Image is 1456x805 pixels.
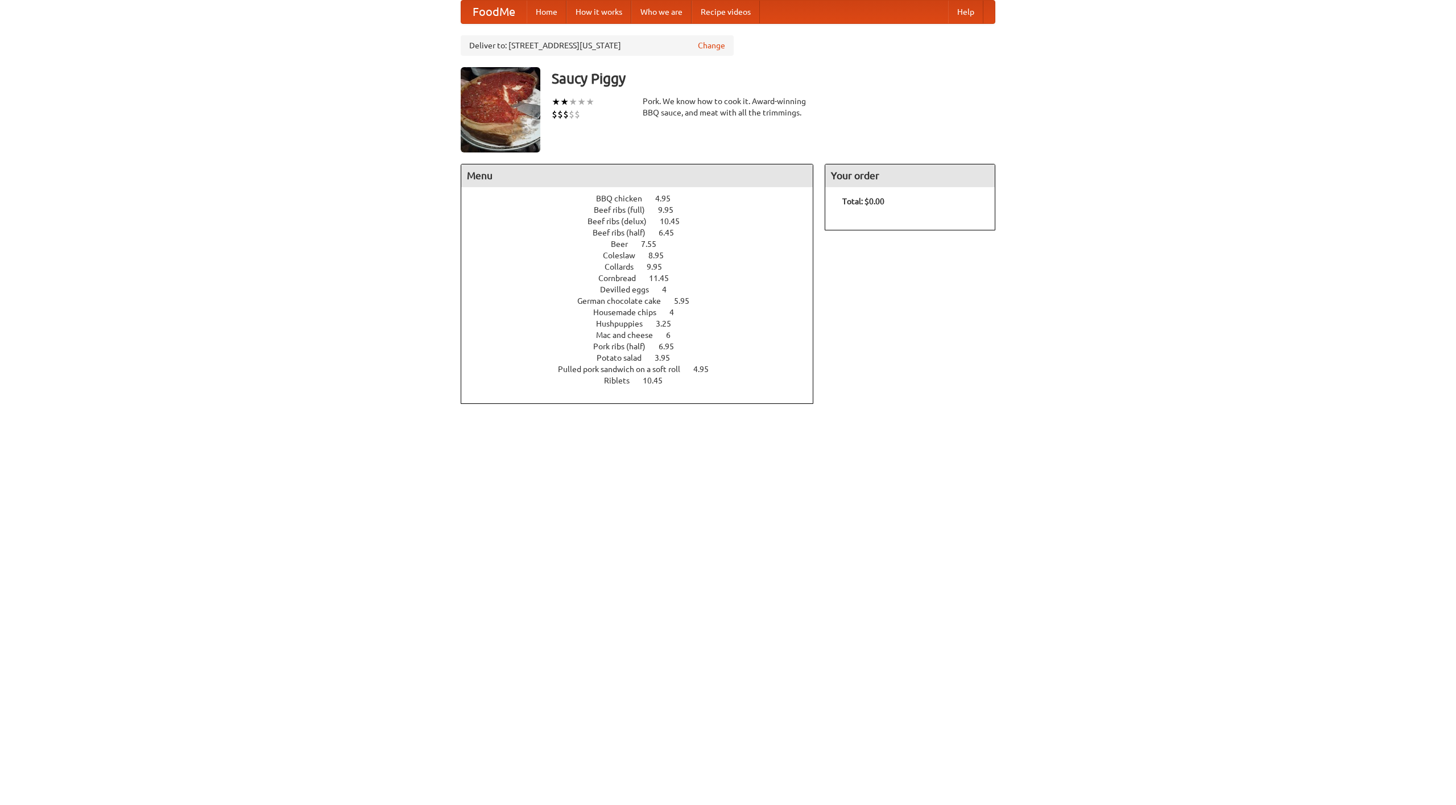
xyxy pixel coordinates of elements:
a: Who we are [631,1,692,23]
span: 9.95 [647,262,673,271]
a: Beer 7.55 [611,240,677,249]
li: $ [569,108,574,121]
a: Housemade chips 4 [593,308,695,317]
li: ★ [552,96,560,108]
li: ★ [577,96,586,108]
span: Mac and cheese [596,331,664,340]
li: $ [563,108,569,121]
span: Collards [605,262,645,271]
span: Coleslaw [603,251,647,260]
span: 10.45 [643,376,674,385]
span: 7.55 [641,240,668,249]
div: Pork. We know how to cook it. Award-winning BBQ sauce, and meat with all the trimmings. [643,96,813,118]
a: Mac and cheese 6 [596,331,692,340]
a: Coleslaw 8.95 [603,251,685,260]
a: How it works [566,1,631,23]
a: Recipe videos [692,1,760,23]
span: Devilled eggs [600,285,660,294]
span: 6.95 [659,342,685,351]
a: Beef ribs (full) 9.95 [594,205,694,214]
span: Pulled pork sandwich on a soft roll [558,365,692,374]
a: Home [527,1,566,23]
span: Pork ribs (half) [593,342,657,351]
li: ★ [586,96,594,108]
span: Potato salad [597,353,653,362]
a: Beef ribs (half) 6.45 [593,228,695,237]
a: Riblets 10.45 [604,376,684,385]
span: 4.95 [655,194,682,203]
img: angular.jpg [461,67,540,152]
li: $ [557,108,563,121]
li: ★ [569,96,577,108]
span: 6 [666,331,682,340]
span: 4.95 [693,365,720,374]
a: Hushpuppies 3.25 [596,319,692,328]
a: Beef ribs (delux) 10.45 [588,217,701,226]
h4: Menu [461,164,813,187]
span: 4 [662,285,678,294]
a: Devilled eggs 4 [600,285,688,294]
h3: Saucy Piggy [552,67,995,90]
li: $ [552,108,557,121]
a: FoodMe [461,1,527,23]
span: German chocolate cake [577,296,672,306]
li: $ [574,108,580,121]
a: Pork ribs (half) 6.95 [593,342,695,351]
span: 8.95 [648,251,675,260]
span: 3.95 [655,353,681,362]
a: Change [698,40,725,51]
li: ★ [560,96,569,108]
span: 6.45 [659,228,685,237]
a: Help [948,1,983,23]
a: BBQ chicken 4.95 [596,194,692,203]
span: Riblets [604,376,641,385]
span: Cornbread [598,274,647,283]
span: 11.45 [649,274,680,283]
a: Collards 9.95 [605,262,683,271]
a: Potato salad 3.95 [597,353,691,362]
a: German chocolate cake 5.95 [577,296,710,306]
span: 4 [669,308,685,317]
span: 10.45 [660,217,691,226]
div: Deliver to: [STREET_ADDRESS][US_STATE] [461,35,734,56]
span: 5.95 [674,296,701,306]
span: Hushpuppies [596,319,654,328]
b: Total: $0.00 [842,197,884,206]
span: 3.25 [656,319,682,328]
span: Beef ribs (delux) [588,217,658,226]
span: 9.95 [658,205,685,214]
a: Pulled pork sandwich on a soft roll 4.95 [558,365,730,374]
span: Beef ribs (half) [593,228,657,237]
span: Beer [611,240,639,249]
span: Beef ribs (full) [594,205,656,214]
span: BBQ chicken [596,194,653,203]
a: Cornbread 11.45 [598,274,690,283]
span: Housemade chips [593,308,668,317]
h4: Your order [825,164,995,187]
